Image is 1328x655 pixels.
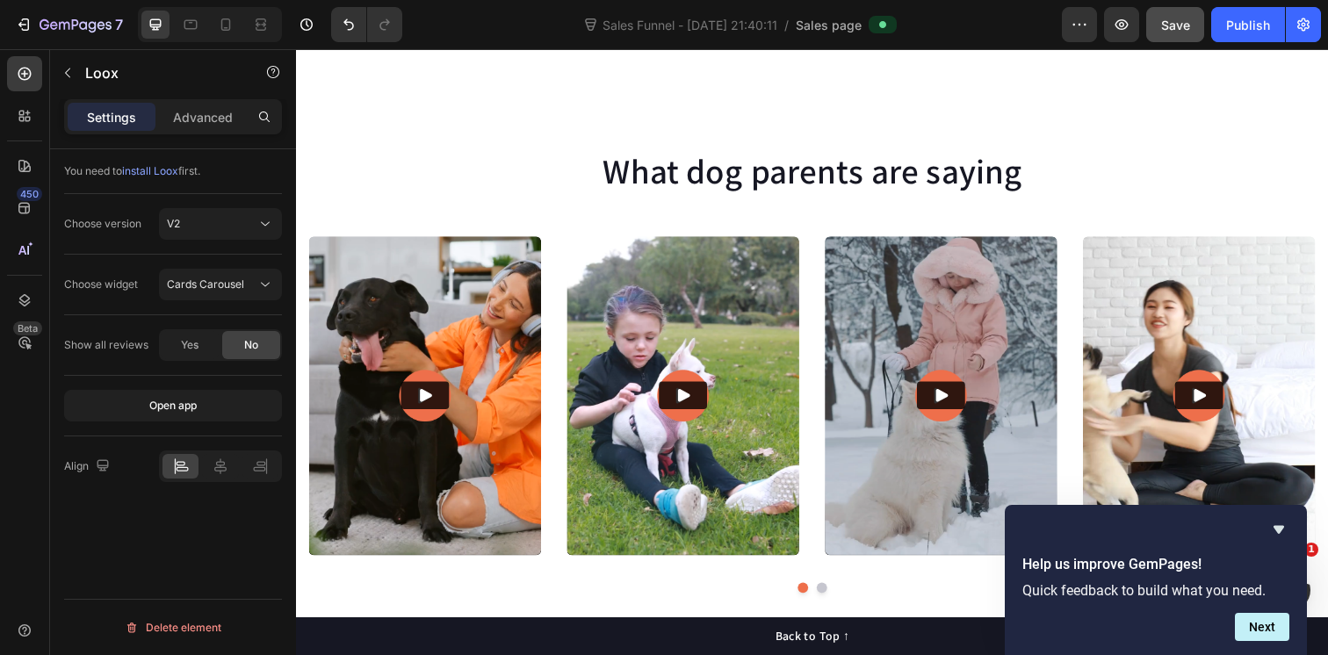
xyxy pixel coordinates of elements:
img: Alt image [540,191,777,516]
div: Beta [13,321,42,335]
div: Undo/Redo [331,7,402,42]
span: Yes [181,337,198,353]
span: 1 [1304,543,1318,557]
h2: What dog parents are saying [13,99,1041,148]
button: Save [1146,7,1204,42]
div: Help us improve GemPages! [1022,519,1289,641]
div: Choose widget [64,277,138,292]
span: V2 [167,217,180,230]
span: Sales page [796,16,862,34]
button: Cards Carousel [159,269,282,300]
button: Hide survey [1268,519,1289,540]
button: Play [371,339,420,367]
p: Settings [87,108,136,126]
span: Sales Funnel - [DATE] 21:40:11 [599,16,781,34]
button: Play [107,339,156,367]
div: Back to Top ↑ [489,590,566,608]
button: Publish [1211,7,1285,42]
p: Advanced [173,108,233,126]
button: Dot [512,544,523,555]
span: Save [1161,18,1190,32]
div: Delete element [125,617,221,638]
button: V2 [159,208,282,240]
h2: Help us improve GemPages! [1022,554,1289,575]
img: Alt image [277,191,514,516]
button: Open app [64,390,282,421]
span: No [244,337,258,353]
button: Delete element [64,614,282,642]
div: Open app [149,398,197,414]
p: 7 [115,14,123,35]
p: Loox [85,62,235,83]
span: install Loox [122,164,178,177]
span: Cards Carousel [167,277,244,291]
div: Show all reviews [64,337,148,353]
button: Dot [531,544,542,555]
div: Align [64,455,113,479]
button: Next question [1235,613,1289,641]
p: Quick feedback to build what you need. [1022,582,1289,599]
button: Play [634,339,683,367]
img: Alt image [13,191,250,516]
div: You need to first. [64,163,282,179]
img: Alt image [804,191,1041,516]
span: / [784,16,789,34]
button: 7 [7,7,131,42]
div: 450 [17,187,42,201]
div: Choose version [64,216,141,232]
iframe: Design area [296,49,1328,655]
button: Play [898,339,947,367]
div: Publish [1226,16,1270,34]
